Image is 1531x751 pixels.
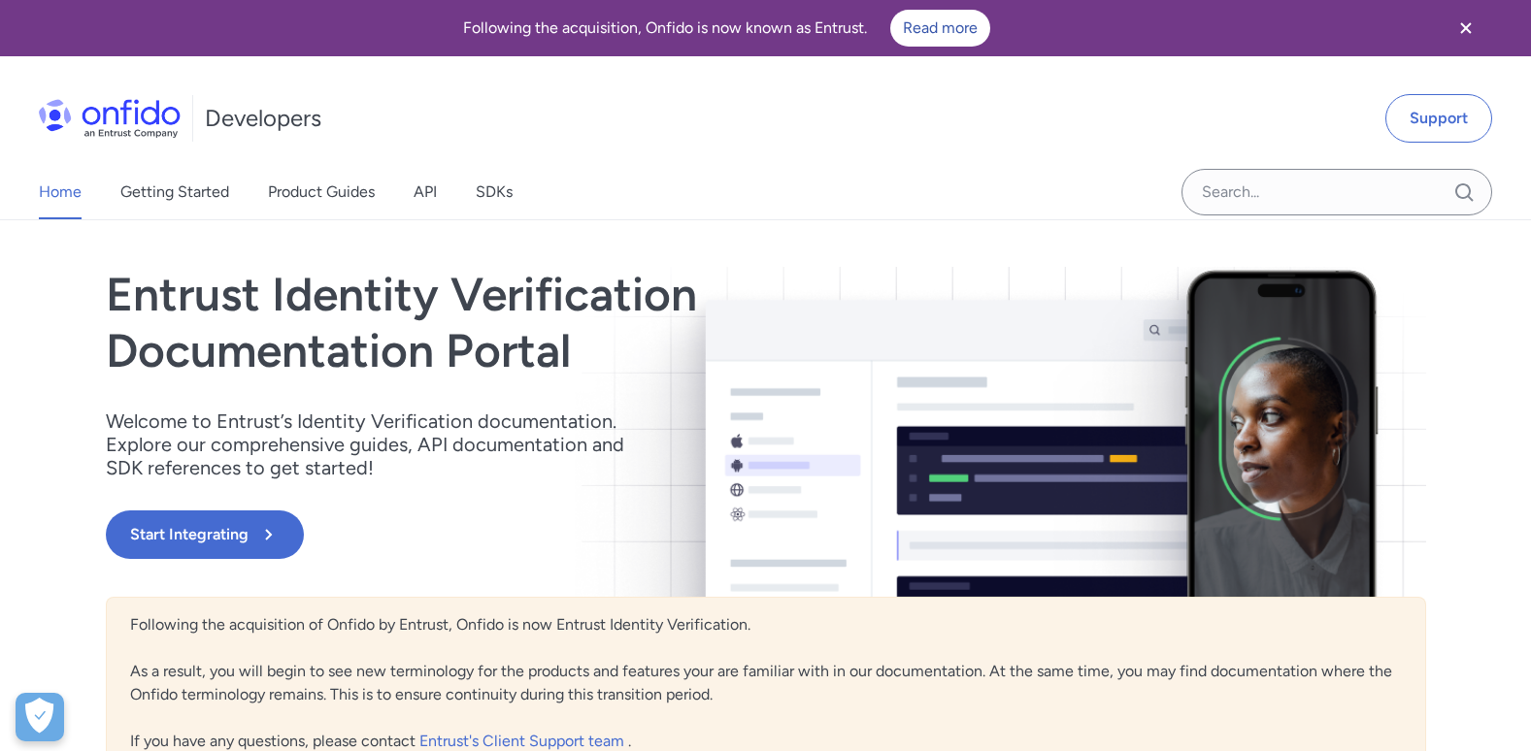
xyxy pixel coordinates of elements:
a: Entrust's Client Support team [419,732,628,750]
h1: Entrust Identity Verification Documentation Portal [106,267,1030,378]
div: Following the acquisition, Onfido is now known as Entrust. [23,10,1430,47]
img: Onfido Logo [39,99,181,138]
svg: Close banner [1454,16,1478,40]
button: Close banner [1430,4,1502,52]
a: Getting Started [120,165,229,219]
div: Préférences de cookies [16,693,64,741]
h1: Developers [205,103,321,134]
a: Support [1385,94,1492,143]
button: Ouvrir le centre de préférences [16,693,64,741]
a: Start Integrating [106,510,1030,559]
a: Read more [890,10,990,47]
a: Product Guides [268,165,375,219]
a: Home [39,165,82,219]
p: Welcome to Entrust’s Identity Verification documentation. Explore our comprehensive guides, API d... [106,409,649,479]
button: Start Integrating [106,510,304,559]
a: API [414,165,437,219]
input: Onfido search input field [1182,169,1492,215]
a: SDKs [476,165,513,219]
